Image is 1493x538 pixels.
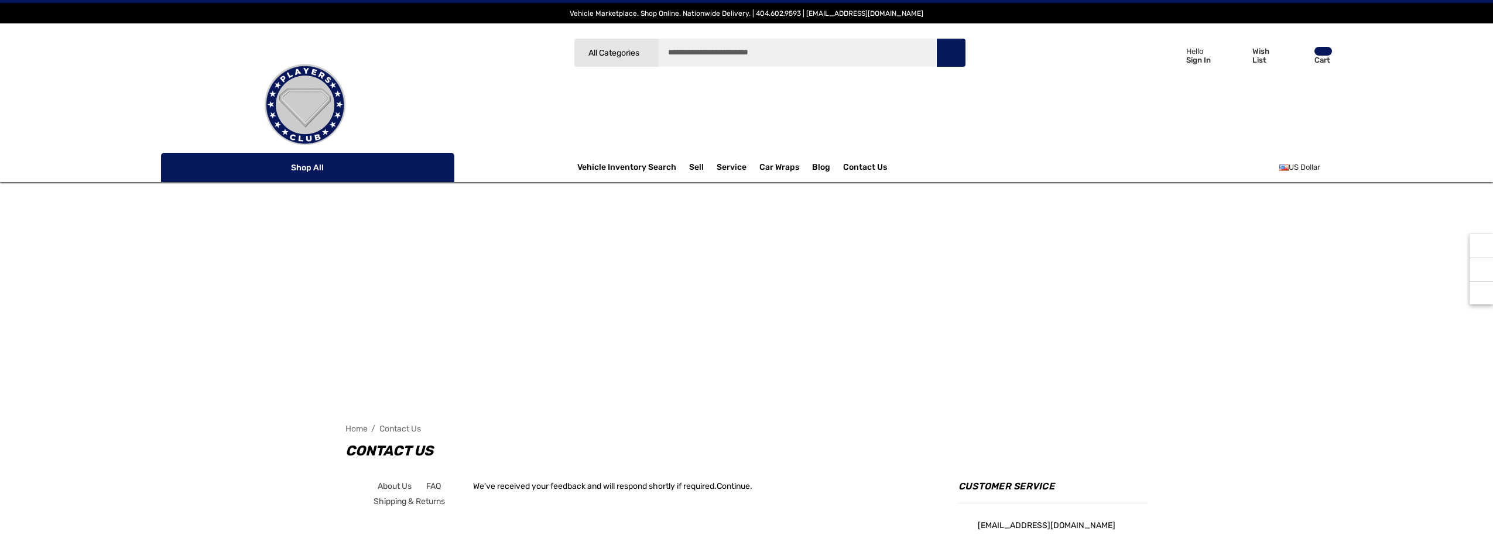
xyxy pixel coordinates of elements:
[759,156,812,179] a: Car Wraps
[958,479,1148,503] h4: Customer Service
[1314,56,1332,64] p: Cart
[1150,35,1217,76] a: Sign in
[246,46,364,163] img: Players Club | Cars For Sale
[843,162,887,175] a: Contact Us
[574,38,659,67] a: All Categories Icon Arrow Down Icon Arrow Up
[812,162,830,175] a: Blog
[374,494,445,509] a: Shipping & Returns
[717,481,750,491] a: Continue
[174,161,191,174] svg: Icon Line
[577,162,676,175] a: Vehicle Inventory Search
[1285,35,1333,81] a: Cart with 0 items
[978,521,1115,530] a: [EMAIL_ADDRESS][DOMAIN_NAME]
[1470,287,1493,299] svg: Top
[379,424,421,434] a: Contact Us
[1279,156,1333,179] a: USD
[426,479,441,494] a: FAQ
[161,153,454,182] p: Shop All
[1186,56,1211,64] p: Sign In
[588,48,639,58] span: All Categories
[1290,47,1307,64] svg: Review Your Cart
[473,479,756,494] div: We've received your feedback and will respond shortly if required. .
[1223,35,1285,76] a: Wish List Wish List
[426,481,441,491] span: FAQ
[345,439,1148,462] h1: Contact Us
[1228,48,1246,64] svg: Wish List
[1163,47,1180,63] svg: Icon User Account
[689,162,704,175] span: Sell
[958,521,969,532] svg: Icon Email
[378,479,412,494] a: About Us
[374,496,445,506] span: Shipping & Returns
[1252,47,1283,64] p: Wish List
[433,163,441,172] svg: Icon Arrow Down
[717,162,746,175] a: Service
[345,419,1148,439] nav: Breadcrumb
[936,38,965,67] button: Search
[1475,240,1487,252] svg: Recently Viewed
[345,424,368,434] a: Home
[378,481,412,491] span: About Us
[1186,47,1211,56] p: Hello
[641,49,650,57] svg: Icon Arrow Down
[570,9,923,18] span: Vehicle Marketplace. Shop Online. Nationwide Delivery. | 404.602.9593 | [EMAIL_ADDRESS][DOMAIN_NAME]
[1475,263,1487,275] svg: Social Media
[689,156,717,179] a: Sell
[759,162,799,175] span: Car Wraps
